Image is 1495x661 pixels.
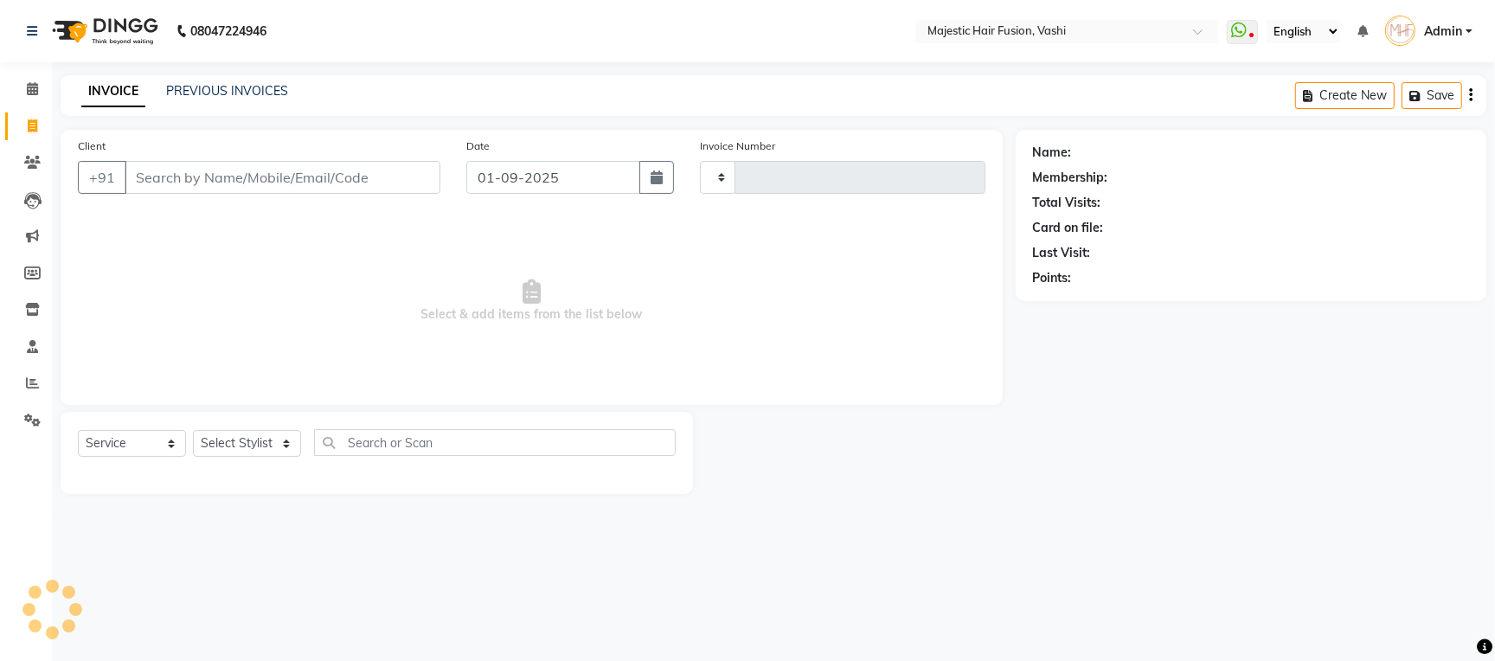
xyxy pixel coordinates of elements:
[166,83,288,99] a: PREVIOUS INVOICES
[1033,169,1108,187] div: Membership:
[1033,194,1101,212] div: Total Visits:
[78,161,126,194] button: +91
[466,138,490,154] label: Date
[1402,82,1462,109] button: Save
[314,429,676,456] input: Search or Scan
[1424,22,1462,41] span: Admin
[78,215,985,388] span: Select & add items from the list below
[1385,16,1415,46] img: Admin
[1033,269,1072,287] div: Points:
[44,7,163,55] img: logo
[125,161,440,194] input: Search by Name/Mobile/Email/Code
[1033,219,1104,237] div: Card on file:
[1033,144,1072,162] div: Name:
[1295,82,1395,109] button: Create New
[700,138,775,154] label: Invoice Number
[1033,244,1091,262] div: Last Visit:
[190,7,266,55] b: 08047224946
[81,76,145,107] a: INVOICE
[78,138,106,154] label: Client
